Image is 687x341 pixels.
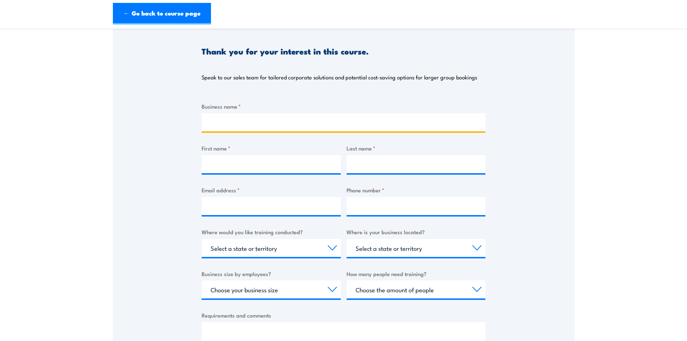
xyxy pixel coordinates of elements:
[202,228,341,236] label: Where would you like training conducted?
[202,102,485,110] label: Business name
[347,270,486,278] label: How many people need training?
[202,311,485,319] label: Requirements and comments
[202,144,341,152] label: First name
[113,3,211,25] a: ← Go back to course page
[347,144,486,152] label: Last name
[202,186,341,194] label: Email address
[202,74,477,81] p: Speak to our sales team for tailored corporate solutions and potential cost-saving options for la...
[202,270,341,278] label: Business size by employees?
[347,228,486,236] label: Where is your business located?
[202,47,369,55] h3: Thank you for your interest in this course.
[347,186,486,194] label: Phone number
